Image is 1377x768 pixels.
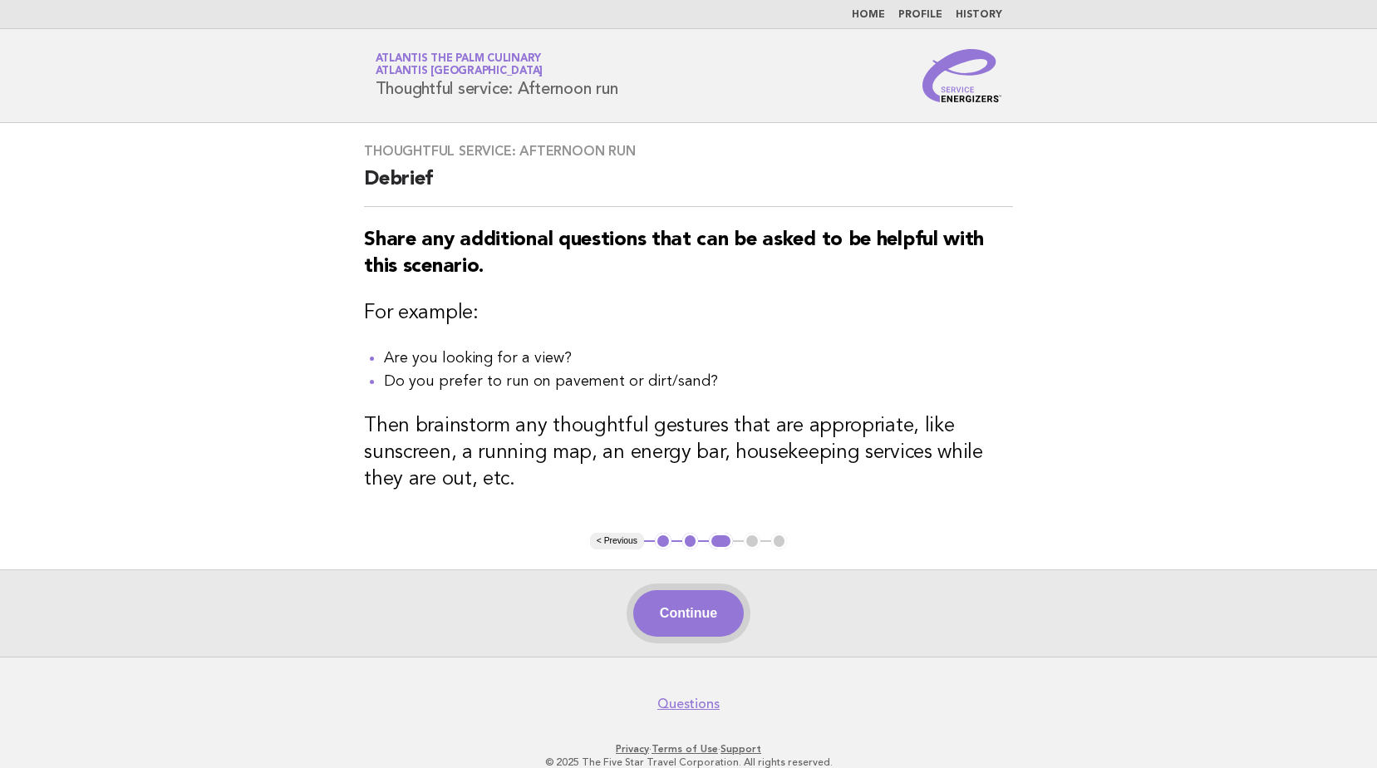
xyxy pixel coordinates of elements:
button: 2 [682,533,699,549]
a: Atlantis The Palm CulinaryAtlantis [GEOGRAPHIC_DATA] [376,53,543,76]
span: Atlantis [GEOGRAPHIC_DATA] [376,66,543,77]
strong: Share any additional questions that can be asked to be helpful with this scenario. [364,230,984,277]
a: Terms of Use [652,743,718,755]
a: Privacy [616,743,649,755]
h1: Thoughtful service: Afternoon run [376,54,618,97]
button: 1 [655,533,671,549]
h2: Debrief [364,166,1013,207]
p: · · [180,742,1197,756]
h3: Thoughtful service: Afternoon run [364,143,1013,160]
a: Home [852,10,885,20]
li: Are you looking for a view? [384,347,1013,370]
a: Support [720,743,761,755]
a: Questions [657,696,720,712]
button: 3 [709,533,733,549]
a: History [956,10,1002,20]
a: Profile [898,10,942,20]
li: Do you prefer to run on pavement or dirt/sand? [384,370,1013,393]
img: Service Energizers [922,49,1002,102]
button: Continue [633,590,744,637]
h3: For example: [364,300,1013,327]
button: < Previous [590,533,644,549]
h3: Then brainstorm any thoughtful gestures that are appropriate, like sunscreen, a running map, an e... [364,413,1013,493]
